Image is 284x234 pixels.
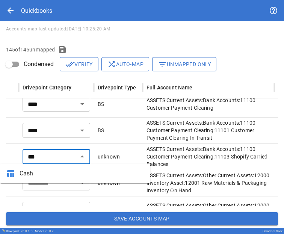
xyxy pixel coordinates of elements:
p: ASSETS:Current Assets:Bank Accounts:11100 Customer Payment Clearing:11103 Shopify Carried Balances [147,145,270,168]
p: unknown [98,153,120,160]
p: BS [98,100,104,108]
img: Drivepoint [2,229,5,232]
span: v 5.0.2 [45,229,54,233]
button: Open [77,125,88,136]
span: table_chart [6,169,15,178]
p: 145 of 145 unmapped [6,46,55,53]
div: Carnivore Snax [263,229,282,233]
button: Verify [60,57,98,71]
div: Quickbooks [21,7,52,14]
div: Model [35,229,54,233]
div: Full Account Name [147,85,193,91]
button: Auto-map [101,57,149,71]
span: Accounts map last updated: [DATE] 10:25:20 AM [6,26,110,32]
span: Cash [20,169,144,178]
span: arrow_back [6,6,15,15]
p: ASSETS:Current Assets:Bank Accounts:11100 Customer Payment Clearing:11101 Customer Payment Cleari... [147,119,270,142]
p: ASSETS:Current Assets:Bank Accounts:11100 Customer Payment Clearing [147,97,270,112]
span: shuffle [107,60,116,69]
div: Drivepoint Category [23,85,71,91]
button: Unmapped Only [152,57,216,71]
button: Open [77,99,88,109]
div: Drivepoint [6,229,33,233]
div: Drivepoint Type [98,85,136,91]
p: ASSETS:Current Assets:Other Current Assets:12000 Inventory Asset:12001 Raw Materials & Packaging ... [147,172,270,194]
span: done_all [65,60,74,69]
span: Condensed [24,60,54,69]
button: Close [77,151,88,162]
p: BS [98,127,104,134]
button: Save Accounts Map [6,212,278,226]
span: v 6.0.109 [21,229,33,233]
span: filter_list [158,60,167,69]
